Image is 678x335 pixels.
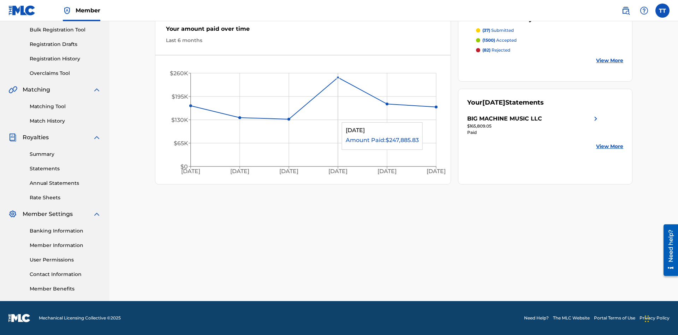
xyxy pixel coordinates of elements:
[30,151,101,158] a: Summary
[476,27,624,34] a: (37) submitted
[482,47,510,53] p: rejected
[180,163,188,170] tspan: $0
[23,133,49,142] span: Royalties
[279,168,298,175] tspan: [DATE]
[8,5,36,16] img: MLC Logo
[63,6,71,15] img: Top Rightsholder
[427,168,446,175] tspan: [DATE]
[39,315,121,321] span: Mechanical Licensing Collective © 2025
[482,99,505,106] span: [DATE]
[553,315,590,321] a: The MLC Website
[8,314,30,322] img: logo
[166,25,440,37] div: Your amount paid over time
[30,271,101,278] a: Contact Information
[643,301,678,335] iframe: Chat Widget
[596,57,623,64] a: View More
[482,28,490,33] span: (37)
[30,256,101,264] a: User Permissions
[166,37,440,44] div: Last 6 months
[30,117,101,125] a: Match History
[467,114,600,136] a: BIG MACHINE MUSIC LLCright chevron icon$165,809.05Paid
[640,315,670,321] a: Privacy Policy
[594,315,635,321] a: Portal Terms of Use
[181,168,200,175] tspan: [DATE]
[482,37,517,43] p: accepted
[76,6,100,14] span: Member
[619,4,633,18] a: Public Search
[172,93,188,100] tspan: $195K
[640,6,648,15] img: help
[30,242,101,249] a: Member Information
[467,114,542,123] div: BIG MACHINE MUSIC LLC
[230,168,249,175] tspan: [DATE]
[482,37,495,43] span: (1500)
[377,168,397,175] tspan: [DATE]
[30,227,101,235] a: Banking Information
[591,114,600,123] img: right chevron icon
[30,70,101,77] a: Overclaims Tool
[328,168,347,175] tspan: [DATE]
[655,4,670,18] div: User Menu
[23,210,73,218] span: Member Settings
[30,41,101,48] a: Registration Drafts
[8,210,17,218] img: Member Settings
[93,133,101,142] img: expand
[637,4,651,18] div: Help
[8,86,17,94] img: Matching
[30,55,101,63] a: Registration History
[482,47,490,53] span: (82)
[30,26,101,34] a: Bulk Registration Tool
[30,103,101,110] a: Matching Tool
[30,165,101,172] a: Statements
[93,86,101,94] img: expand
[30,194,101,201] a: Rate Sheets
[93,210,101,218] img: expand
[658,222,678,280] iframe: Resource Center
[467,123,600,129] div: $165,809.05
[174,140,188,147] tspan: $65K
[645,308,649,329] div: Drag
[170,70,188,77] tspan: $260K
[171,117,188,123] tspan: $130K
[30,180,101,187] a: Annual Statements
[621,6,630,15] img: search
[482,27,514,34] p: submitted
[476,37,624,43] a: (1500) accepted
[476,47,624,53] a: (82) rejected
[8,133,17,142] img: Royalties
[596,143,623,150] a: View More
[30,285,101,293] a: Member Benefits
[467,98,544,107] div: Your Statements
[23,86,50,94] span: Matching
[467,129,600,136] div: Paid
[524,315,549,321] a: Need Help?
